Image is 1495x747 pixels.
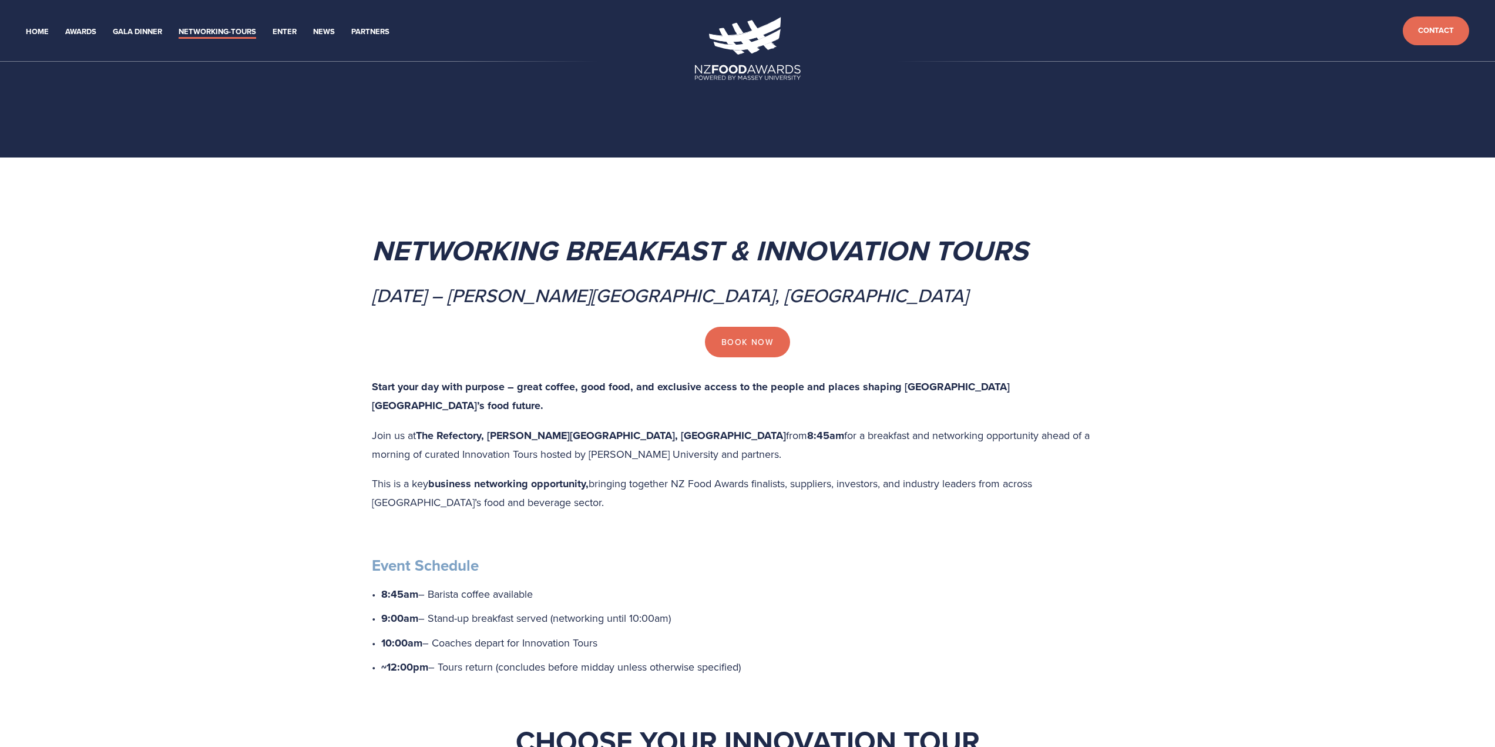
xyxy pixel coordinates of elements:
[26,25,49,39] a: Home
[381,635,422,651] strong: 10:00am
[381,585,1124,604] p: – Barista coffee available
[807,428,844,443] strong: 8:45am
[179,25,256,39] a: Networking-Tours
[372,554,479,577] strong: Event Schedule
[372,426,1124,464] p: Join us at from for a breakfast and networking opportunity ahead of a morning of curated Innovati...
[313,25,335,39] a: News
[351,25,389,39] a: Partners
[381,634,1124,653] p: – Coaches depart for Innovation Tours
[428,476,589,491] strong: business networking opportunity,
[705,327,790,357] a: Book Now
[273,25,297,39] a: Enter
[1403,16,1469,45] a: Contact
[113,25,162,39] a: Gala Dinner
[381,587,418,602] strong: 8:45am
[372,282,968,309] em: [DATE] – [PERSON_NAME][GEOGRAPHIC_DATA], [GEOGRAPHIC_DATA]
[381,658,1124,677] p: – Tours return (concludes before midday unless otherwise specified)
[381,609,1124,628] p: – Stand-up breakfast served (networking until 10:00am)
[381,659,428,675] strong: ~12:00pm
[372,379,1013,414] strong: Start your day with purpose – great coffee, good food, and exclusive access to the people and pla...
[372,474,1124,512] p: This is a key bringing together NZ Food Awards finalists, suppliers, investors, and industry lead...
[65,25,96,39] a: Awards
[381,611,418,626] strong: 9:00am
[372,230,1028,271] em: Networking Breakfast & Innovation Tours
[416,428,786,443] strong: The Refectory, [PERSON_NAME][GEOGRAPHIC_DATA], [GEOGRAPHIC_DATA]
